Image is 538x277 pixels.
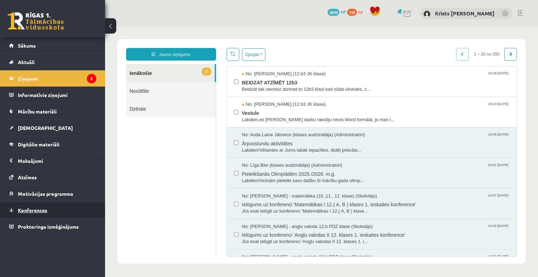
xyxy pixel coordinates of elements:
a: Krists [PERSON_NAME] [435,10,495,17]
span: Vestule [137,81,405,90]
span: 14:31 [DATE] [381,227,405,232]
span: No: Līga Bite (klases audzinātāja) (Administratori) [137,135,237,142]
a: 150 xp [347,9,366,14]
span: Aktuāli [18,59,35,65]
a: No: [PERSON_NAME] - matemātika (10.,11., 12. klase) (Skolotājs) 14:37 [DATE] Ielūgums uz konferen... [137,166,405,188]
span: Pieteikšanās Olimpiādēm 2025./2026. m.g. [137,142,405,151]
span: Ielūgums uz konferenci 'Matemātikas I 12.( A, B ) klases 1. ieskaites konference' [137,172,405,181]
a: 2Ienākošie [21,37,110,55]
a: 3830 mP [327,9,346,14]
span: BEIDZAT ATZĪMĒT 12b3 [137,50,405,59]
span: [DEMOGRAPHIC_DATA] [18,125,73,131]
a: Jauns ziņojums [21,21,111,34]
legend: Informatīvie ziņojumi [18,87,96,103]
a: Rīgas 1. Tālmācības vidusskola [8,12,64,30]
span: Beidzat tak vienreiz atzimet to 12b3 klasi kad sūtat vēstules, z... [137,59,405,66]
span: Sākums [18,42,36,49]
a: No: [PERSON_NAME] (12.b3 JK klase) 16:13 [DATE] Vestule Labdien,es [PERSON_NAME] darbu rakstīju n... [137,74,405,96]
span: 16:29 [DATE] [381,44,405,49]
a: No: [PERSON_NAME] - angļu valoda 12.b PDZ klase (Skolotājs) 14:31 [DATE] [137,227,405,249]
a: Informatīvie ziņojumi [9,87,96,103]
span: No: Anda Laine Jātniece (klases audzinātāja) (Administratori) [137,105,260,111]
span: Konferences [18,207,47,213]
span: No: [PERSON_NAME] - matemātika (10.,11., 12. klase) (Skolotājs) [137,166,272,173]
a: Mācību materiāli [9,103,96,119]
a: No: [PERSON_NAME] - angļu valoda 12.b PDZ klase (Skolotājs) 14:32 [DATE] Ielūgums uz konferenci '... [137,196,405,218]
span: Digitālie materiāli [18,141,60,147]
span: 1 – 30 no 390 [364,21,400,34]
span: Labdien,es [PERSON_NAME] darbu rakstīju nevis Word formātā, jo man i... [137,90,405,96]
legend: Ziņojumi [18,70,96,86]
span: 14:32 [DATE] [381,196,405,202]
button: Opcijas [137,21,160,34]
span: No: [PERSON_NAME] - angļu valoda 12.b PDZ klase (Skolotājs) [137,196,268,203]
a: Nosūtītie [21,55,111,73]
span: 150 [347,9,357,16]
a: Aktuāli [9,54,96,70]
img: Krists Andrejs Zeile [423,11,430,18]
a: [DEMOGRAPHIC_DATA] [9,120,96,136]
span: Motivācijas programma [18,191,73,197]
span: 15:51 [DATE] [381,135,405,140]
span: mP [340,9,346,14]
span: Labdien!Aicinām pieteikt savu dalību šī mācību gada olimp... [137,151,405,157]
span: xp [358,9,363,14]
a: Digitālie materiāli [9,136,96,152]
span: 16:55 [DATE] [381,105,405,110]
span: Proktoringa izmēģinājums [18,223,79,230]
span: Ārpusstundu aktivitātes [137,111,405,120]
a: Maksājumi [9,153,96,169]
legend: Maksājumi [18,153,96,169]
span: No: [PERSON_NAME] (12.b3 JK klase) [137,74,221,81]
a: Konferences [9,202,96,218]
span: Labdien!Vēlamies ar Jums labāk iepazīties, tādēļ priecāsi... [137,120,405,127]
span: No: [PERSON_NAME] (12.b3 JK klase) [137,44,221,50]
span: Jūs esat ielūgti uz konferenci 'Angļu valodas II 12. klases 1. i... [137,212,405,218]
a: Ziņojumi2 [9,70,96,86]
span: 14:37 [DATE] [381,166,405,171]
a: Atzīmes [9,169,96,185]
span: 3830 [327,9,339,16]
span: No: [PERSON_NAME] - angļu valoda 12.b PDZ klase (Skolotājs) [137,227,268,234]
a: Dzēstie [21,73,111,91]
a: No: [PERSON_NAME] (12.b3 JK klase) 16:29 [DATE] BEIDZAT ATZĪMĒT 12b3 Beidzat tak vienreiz atzimet... [137,44,405,65]
i: 2 [87,74,96,83]
a: No: Anda Laine Jātniece (klases audzinātāja) (Administratori) 16:55 [DATE] Ārpusstundu aktivitāte... [137,105,405,126]
span: Mācību materiāli [18,108,57,115]
span: Ielūgums uz konferenci 'Angļu valodas II 12. klases 1. ieskaites konference' [137,203,405,212]
a: Motivācijas programma [9,186,96,202]
a: Proktoringa izmēģinājums [9,219,96,235]
a: Sākums [9,37,96,54]
span: 2 [97,41,106,49]
span: Jūs esat ielūgti uz konferenci 'Matemātikas I 12.( A, B ) klase... [137,181,405,188]
span: 16:13 [DATE] [381,74,405,79]
a: No: Līga Bite (klases audzinātāja) (Administratori) 15:51 [DATE] Pieteikšanās Olimpiādēm 2025./20... [137,135,405,157]
span: Atzīmes [18,174,37,180]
